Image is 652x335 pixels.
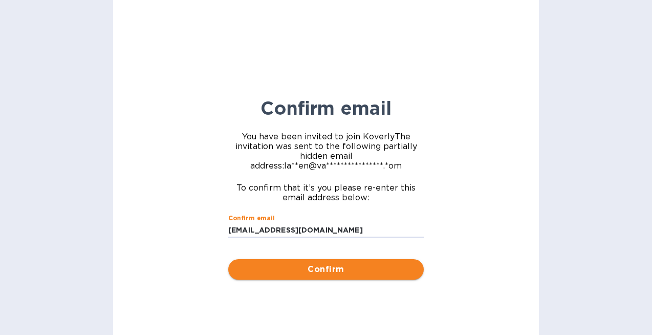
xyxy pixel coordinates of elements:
[236,263,416,276] span: Confirm
[228,259,424,280] button: Confirm
[228,215,275,221] label: Confirm email
[260,97,392,119] b: Confirm email
[228,132,424,171] span: You have been invited to join Koverly The invitation was sent to the following partially hidden e...
[228,183,424,202] span: To confirm that it’s you please re-enter this email address below:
